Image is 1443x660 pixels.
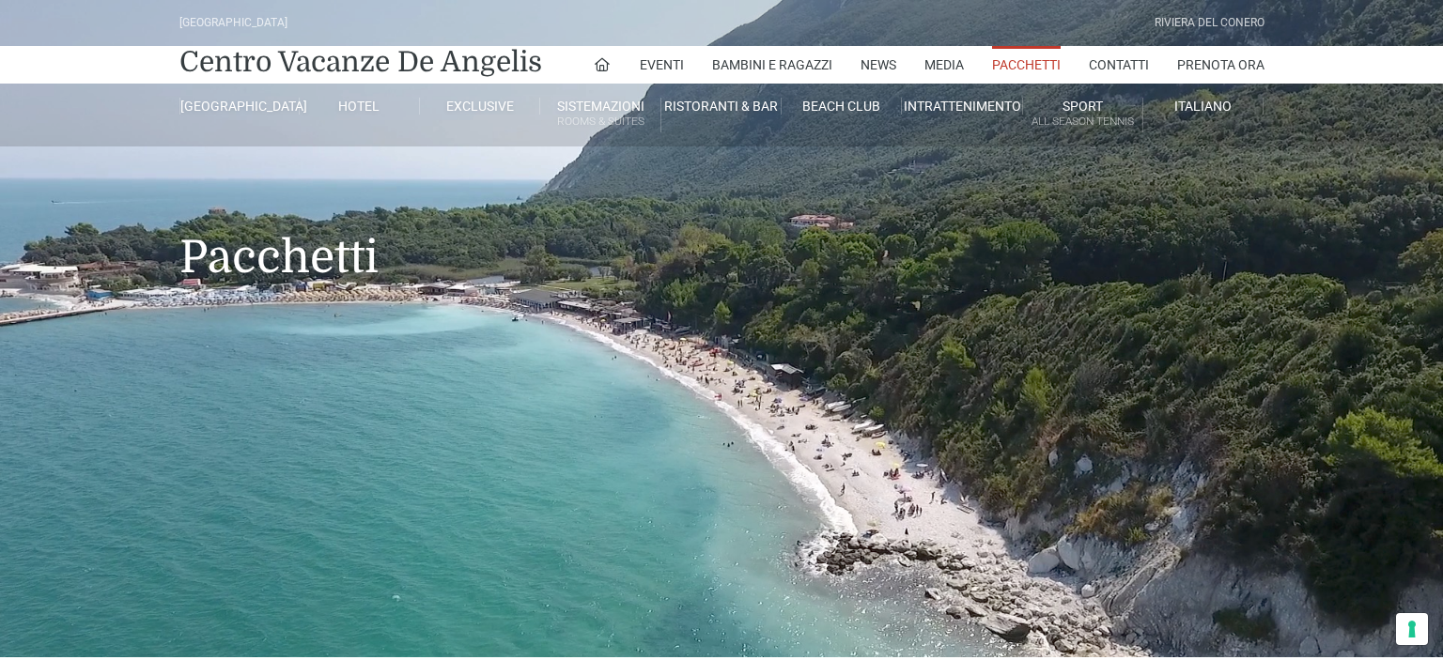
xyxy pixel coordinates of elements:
[924,46,964,84] a: Media
[179,14,287,32] div: [GEOGRAPHIC_DATA]
[179,43,542,81] a: Centro Vacanze De Angelis
[1023,113,1142,130] small: All Season Tennis
[1155,14,1265,32] div: Riviera Del Conero
[992,46,1061,84] a: Pacchetti
[1089,46,1149,84] a: Contatti
[1396,613,1428,645] button: Le tue preferenze relative al consenso per le tecnologie di tracciamento
[640,46,684,84] a: Eventi
[661,98,782,115] a: Ristoranti & Bar
[179,98,300,115] a: [GEOGRAPHIC_DATA]
[782,98,902,115] a: Beach Club
[420,98,540,115] a: Exclusive
[540,113,659,130] small: Rooms & Suites
[540,98,660,132] a: SistemazioniRooms & Suites
[1143,98,1264,115] a: Italiano
[179,146,1265,312] h1: Pacchetti
[300,98,420,115] a: Hotel
[712,46,832,84] a: Bambini e Ragazzi
[1023,98,1143,132] a: SportAll Season Tennis
[861,46,896,84] a: News
[1174,99,1232,114] span: Italiano
[1177,46,1265,84] a: Prenota Ora
[902,98,1022,115] a: Intrattenimento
